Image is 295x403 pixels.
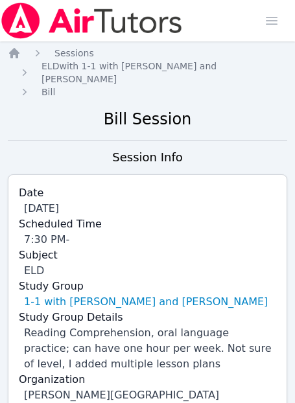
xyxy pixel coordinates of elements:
label: Subject [19,248,276,263]
h2: Bill Session [8,109,287,130]
div: [PERSON_NAME][GEOGRAPHIC_DATA] [24,387,276,403]
label: Organization [19,372,276,387]
div: ELD [24,263,276,279]
label: Study Group [19,279,276,294]
label: Date [19,185,276,201]
label: Scheduled Time [19,216,276,232]
nav: Breadcrumb [8,47,287,98]
div: [DATE] [24,201,276,216]
span: ELD with 1-1 with [PERSON_NAME] and [PERSON_NAME] [41,61,217,84]
span: Bill [41,87,55,97]
span: Sessions [54,48,94,58]
a: Bill [41,86,55,98]
div: 7:30 PM - [24,232,276,248]
a: Sessions [54,47,94,60]
label: Study Group Details [19,310,276,325]
h3: Session Info [112,148,182,167]
div: Reading Comprehension, oral language practice; can have one hour per week. Not sure of level, I a... [24,325,276,372]
a: ELDwith 1-1 with [PERSON_NAME] and [PERSON_NAME] [41,60,287,86]
a: 1-1 with [PERSON_NAME] and [PERSON_NAME] [24,294,268,310]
